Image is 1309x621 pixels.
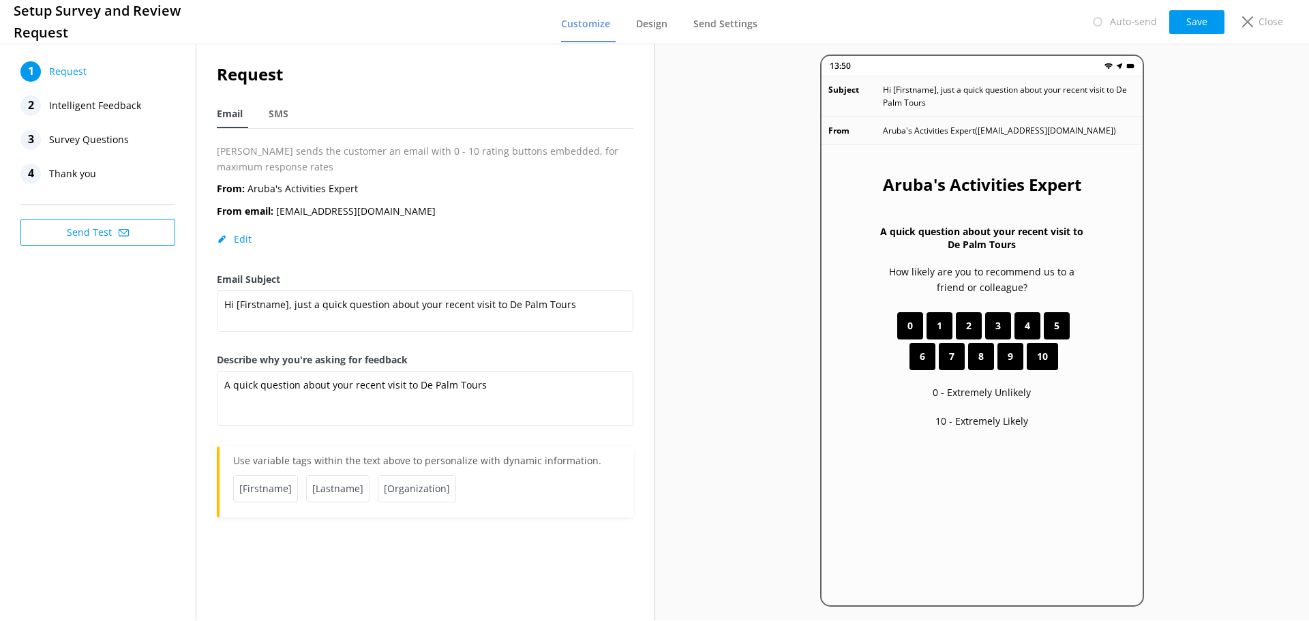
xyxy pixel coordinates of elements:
[217,290,633,332] textarea: Hi [Firstname], just a quick question about your recent visit to De Palm Tours
[217,107,243,121] span: Email
[217,182,245,195] b: From:
[217,204,436,219] p: [EMAIL_ADDRESS][DOMAIN_NAME]
[49,61,87,82] span: Request
[1110,14,1157,29] p: Auto-send
[978,349,984,364] span: 8
[935,414,1028,429] p: 10 - Extremely Likely
[217,352,633,367] label: Describe why you're asking for feedback
[1025,318,1030,333] span: 4
[217,205,273,217] b: From email:
[20,130,41,150] div: 3
[920,349,925,364] span: 6
[561,17,610,31] span: Customize
[20,95,41,116] div: 2
[269,107,288,121] span: SMS
[1008,349,1013,364] span: 9
[217,232,252,246] button: Edit
[995,318,1001,333] span: 3
[1104,62,1113,70] img: wifi.png
[306,475,370,502] span: [Lastname]
[20,61,41,82] div: 1
[233,453,620,475] p: Use variable tags within the text above to personalize with dynamic information.
[217,181,358,196] p: Aruba's Activities Expert
[966,318,972,333] span: 2
[883,172,1081,198] h2: Aruba's Activities Expert
[49,95,141,116] span: Intelligent Feedback
[20,164,41,184] div: 4
[233,475,298,502] span: [Firstname]
[217,371,633,426] textarea: A quick question about your recent visit to De Palm Tours
[949,349,954,364] span: 7
[876,225,1088,251] h3: A quick question about your recent visit to De Palm Tours
[1054,318,1059,333] span: 5
[1115,62,1124,70] img: near-me.png
[1037,349,1048,364] span: 10
[217,61,633,87] h2: Request
[1259,14,1283,29] p: Close
[883,124,1116,137] p: Aruba's Activities Expert ( [EMAIL_ADDRESS][DOMAIN_NAME] )
[933,385,1031,400] p: 0 - Extremely Unlikely
[217,272,633,287] label: Email Subject
[883,83,1136,109] p: Hi [Firstname], just a quick question about your recent visit to De Palm Tours
[907,318,913,333] span: 0
[828,83,883,109] p: Subject
[830,59,851,72] p: 13:50
[49,164,96,184] span: Thank you
[1169,10,1224,34] button: Save
[217,144,633,175] p: [PERSON_NAME] sends the customer an email with 0 - 10 rating buttons embedded, for maximum respon...
[876,264,1088,295] p: How likely are you to recommend us to a friend or colleague?
[20,219,175,246] button: Send Test
[937,318,942,333] span: 1
[693,17,757,31] span: Send Settings
[378,475,456,502] span: [Organization]
[49,130,129,150] span: Survey Questions
[636,17,667,31] span: Design
[828,124,883,137] p: From
[1126,62,1134,70] img: battery.png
